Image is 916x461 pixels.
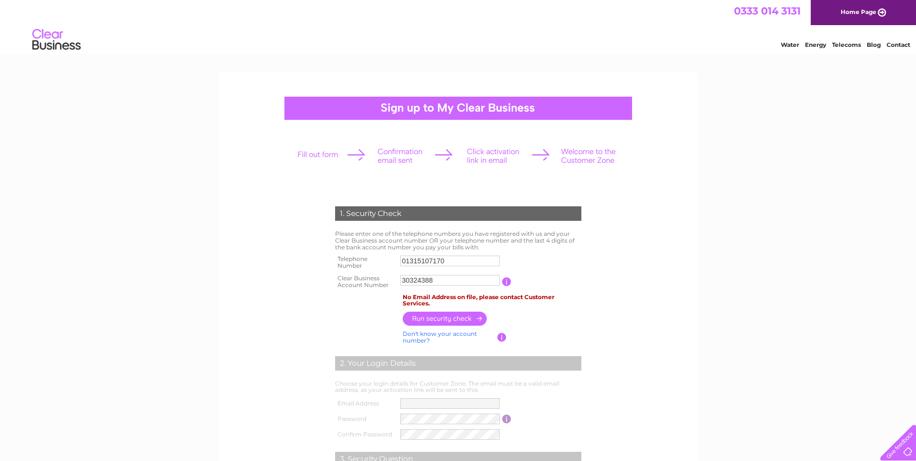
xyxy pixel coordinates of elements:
[805,41,826,48] a: Energy
[734,5,801,17] a: 0333 014 3131
[333,427,398,442] th: Confirm Password
[333,411,398,427] th: Password
[867,41,881,48] a: Blog
[32,25,81,55] img: logo.png
[781,41,799,48] a: Water
[832,41,861,48] a: Telecoms
[502,415,511,423] input: Information
[335,206,581,221] div: 1. Security Check
[333,378,584,396] td: Choose your login details for Customer Zone. The email must be a valid email address, as your act...
[333,228,584,253] td: Please enter one of the telephone numbers you have registered with us and your Clear Business acc...
[335,356,581,371] div: 2. Your Login Details
[502,277,511,286] input: Information
[230,5,687,47] div: Clear Business is a trading name of Verastar Limited (registered in [GEOGRAPHIC_DATA] No. 3667643...
[400,291,584,310] td: No Email Address on file, please contact Customer Services.
[403,330,477,344] a: Don't know your account number?
[333,272,398,291] th: Clear Business Account Number
[887,41,910,48] a: Contact
[333,396,398,411] th: Email Address
[333,253,398,272] th: Telephone Number
[497,333,507,342] input: Information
